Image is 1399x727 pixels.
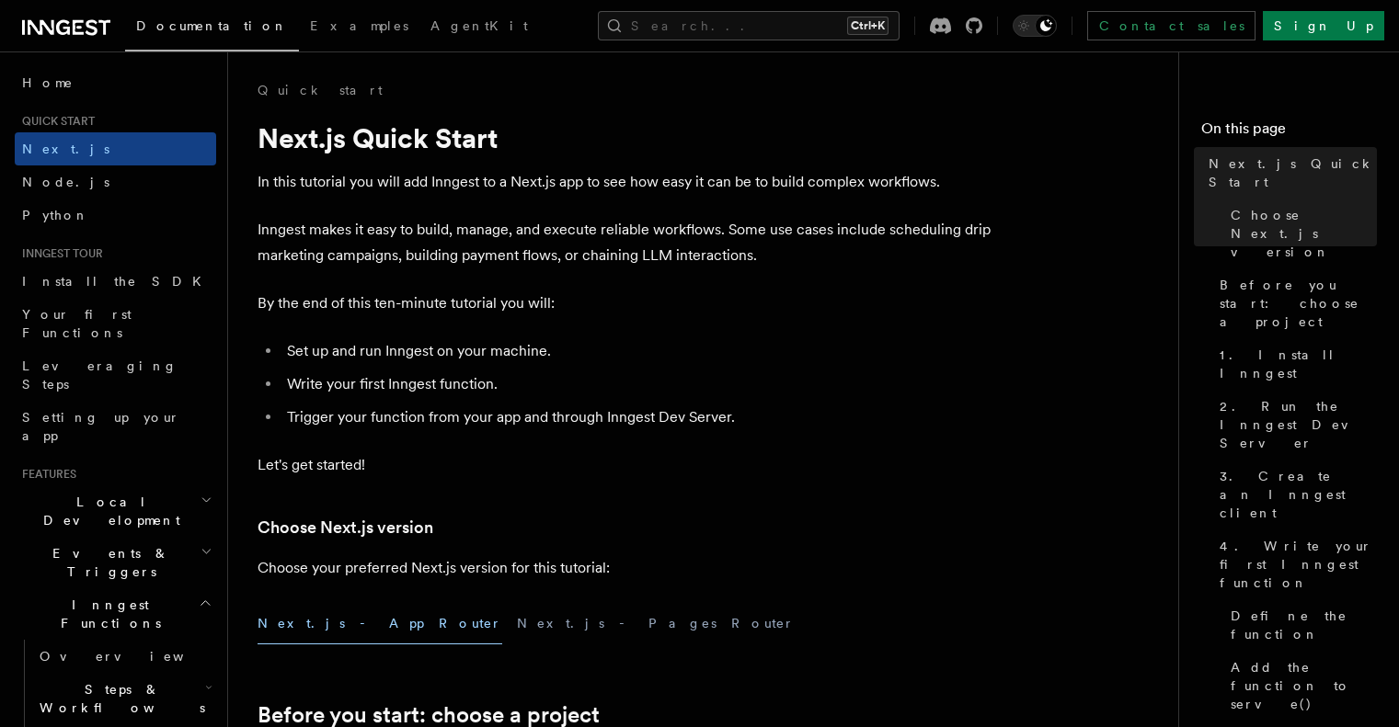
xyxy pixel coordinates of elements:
[15,349,216,401] a: Leveraging Steps
[15,467,76,482] span: Features
[15,132,216,165] a: Next.js
[1209,154,1377,191] span: Next.js Quick Start
[598,11,900,40] button: Search...Ctrl+K
[1220,537,1377,592] span: 4. Write your first Inngest function
[299,6,419,50] a: Examples
[1231,206,1377,261] span: Choose Next.js version
[1013,15,1057,37] button: Toggle dark mode
[15,401,216,452] a: Setting up your app
[1201,118,1377,147] h4: On this page
[22,142,109,156] span: Next.js
[258,452,993,478] p: Let's get started!
[281,338,993,364] li: Set up and run Inngest on your machine.
[1220,397,1377,452] span: 2. Run the Inngest Dev Server
[15,544,201,581] span: Events & Triggers
[136,18,288,33] span: Documentation
[15,66,216,99] a: Home
[310,18,408,33] span: Examples
[15,537,216,588] button: Events & Triggers
[258,555,993,581] p: Choose your preferred Next.js version for this tutorial:
[1223,199,1377,268] a: Choose Next.js version
[1212,529,1377,599] a: 4. Write your first Inngest function
[125,6,299,51] a: Documentation
[281,371,993,397] li: Write your first Inngest function.
[22,410,180,443] span: Setting up your app
[22,74,74,92] span: Home
[258,81,383,99] a: Quick start
[1231,658,1377,713] span: Add the function to serve()
[15,588,216,640] button: Inngest Functions
[1231,607,1377,643] span: Define the function
[258,121,993,154] h1: Next.js Quick Start
[1263,11,1384,40] a: Sign Up
[32,673,216,724] button: Steps & Workflows
[1087,11,1256,40] a: Contact sales
[15,246,103,261] span: Inngest tour
[22,175,109,189] span: Node.js
[32,680,205,717] span: Steps & Workflows
[22,358,178,392] span: Leveraging Steps
[15,485,216,537] button: Local Development
[15,165,216,199] a: Node.js
[1220,346,1377,382] span: 1. Install Inngest
[1212,338,1377,390] a: 1. Install Inngest
[517,603,795,644] button: Next.js - Pages Router
[847,17,889,35] kbd: Ctrl+K
[1201,147,1377,199] a: Next.js Quick Start
[258,290,993,316] p: By the end of this ten-minute tutorial you will:
[258,169,993,195] p: In this tutorial you will add Inngest to a Next.js app to see how easy it can be to build complex...
[32,640,216,673] a: Overview
[281,404,993,430] li: Trigger your function from your app and through Inngest Dev Server.
[15,114,95,129] span: Quick start
[258,603,502,644] button: Next.js - App Router
[1223,599,1377,651] a: Define the function
[1223,651,1377,721] a: Add the function to serve()
[1212,268,1377,338] a: Before you start: choose a project
[1212,390,1377,460] a: 2. Run the Inngest Dev Server
[22,274,212,289] span: Install the SDK
[22,208,89,222] span: Python
[258,217,993,268] p: Inngest makes it easy to build, manage, and execute reliable workflows. Some use cases include sc...
[1212,460,1377,529] a: 3. Create an Inngest client
[15,298,216,349] a: Your first Functions
[15,265,216,298] a: Install the SDK
[258,515,433,540] a: Choose Next.js version
[15,493,201,529] span: Local Development
[1220,467,1377,522] span: 3. Create an Inngest client
[1220,276,1377,331] span: Before you start: choose a project
[22,307,132,340] span: Your first Functions
[15,199,216,232] a: Python
[419,6,539,50] a: AgentKit
[15,596,199,632] span: Inngest Functions
[40,649,229,664] span: Overview
[430,18,528,33] span: AgentKit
